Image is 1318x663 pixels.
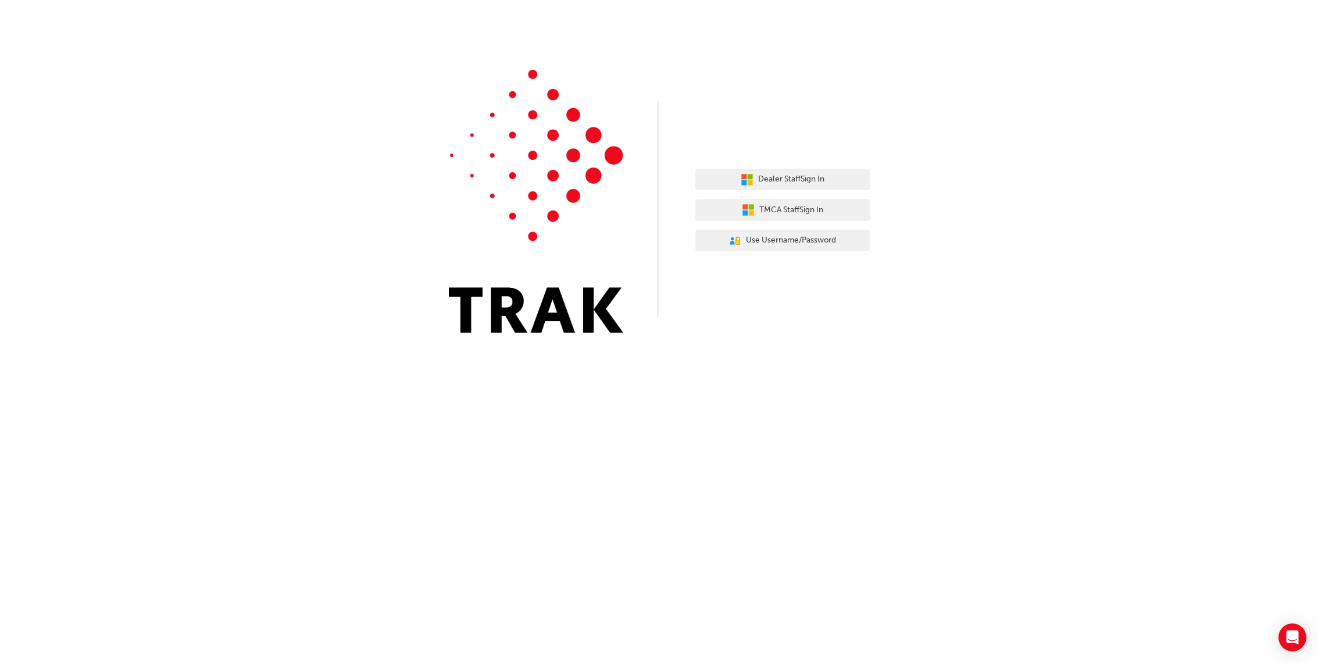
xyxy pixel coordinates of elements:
[695,169,870,191] button: Dealer StaffSign In
[1278,623,1306,651] div: Open Intercom Messenger
[449,70,623,333] img: Trak
[695,230,870,252] button: Use Username/Password
[746,234,836,247] span: Use Username/Password
[695,199,870,221] button: TMCA StaffSign In
[759,204,823,217] span: TMCA Staff Sign In
[758,173,824,186] span: Dealer Staff Sign In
